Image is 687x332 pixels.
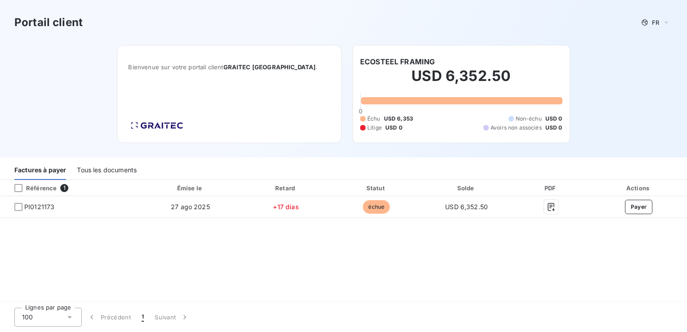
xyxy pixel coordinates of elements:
span: FR [652,19,659,26]
span: +17 días [273,203,299,211]
h3: Portail client [14,14,83,31]
span: 1 [142,313,144,322]
span: 0 [359,108,362,115]
button: Précédent [82,308,136,327]
button: 1 [136,308,149,327]
div: Référence [7,184,57,192]
span: PI0121173 [24,202,54,211]
span: Échu [367,115,380,123]
button: Payer [625,200,653,214]
div: Statut [334,184,419,193]
h6: ECOSTEEL FRAMING [360,56,435,67]
button: Suivant [149,308,195,327]
span: 100 [22,313,33,322]
span: Non-échu [516,115,542,123]
div: Retard [242,184,330,193]
span: USD 0 [545,124,562,132]
div: Tous les documents [77,161,137,180]
span: USD 0 [545,115,562,123]
div: Actions [592,184,685,193]
span: USD 0 [385,124,402,132]
div: Solde [423,184,510,193]
span: 1 [60,184,68,192]
img: Company logo [128,119,186,132]
div: Factures à payer [14,161,66,180]
h2: USD 6,352.50 [360,67,562,94]
span: GRAITEC [GEOGRAPHIC_DATA] [223,63,316,71]
span: 27 ago 2025 [171,203,210,211]
span: échue [363,200,390,214]
span: Avoirs non associés [491,124,542,132]
span: Bienvenue sur votre portail client . [128,63,330,71]
div: Émise le [143,184,239,193]
span: Litige [367,124,382,132]
span: USD 6,352.50 [445,203,488,211]
div: PDF [514,184,589,193]
span: USD 6,353 [384,115,413,123]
